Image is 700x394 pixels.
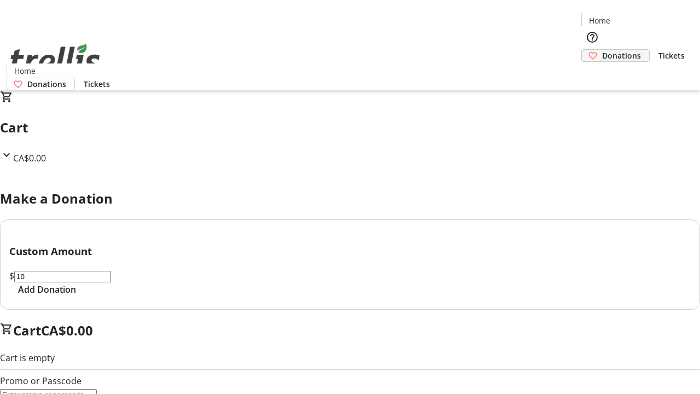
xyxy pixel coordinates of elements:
[14,65,36,77] span: Home
[75,78,119,90] a: Tickets
[581,49,650,62] a: Donations
[9,244,691,259] h3: Custom Amount
[7,65,42,77] a: Home
[18,283,76,296] span: Add Donation
[581,26,603,48] button: Help
[581,62,603,84] button: Cart
[589,15,610,26] span: Home
[7,78,75,90] a: Donations
[27,78,66,90] span: Donations
[84,78,110,90] span: Tickets
[658,50,685,61] span: Tickets
[582,15,617,26] a: Home
[41,321,93,339] span: CA$0.00
[9,270,14,282] span: $
[7,32,104,86] img: Orient E2E Organization 38GenEhKH1's Logo
[9,283,85,296] button: Add Donation
[14,271,111,282] input: Donation Amount
[13,152,46,164] span: CA$0.00
[650,50,693,61] a: Tickets
[602,50,641,61] span: Donations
